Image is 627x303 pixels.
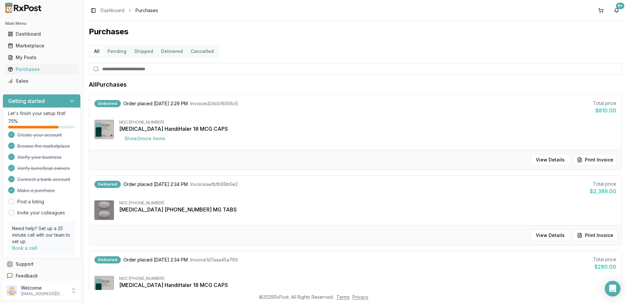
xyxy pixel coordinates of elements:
span: Order placed [DATE] 2:34 PM [123,257,188,263]
button: 9+ [611,5,622,16]
span: Connect a bank account [17,176,70,183]
div: NDC: [PHONE_NUMBER] [119,200,616,206]
button: Delivered [157,46,187,57]
div: Total price [590,181,616,187]
button: Shipped [130,46,157,57]
p: Let's finish your setup first! [8,110,75,117]
span: Browse the marketplace [17,143,70,149]
div: Sales [8,78,75,84]
span: Order placed [DATE] 2:34 PM [123,181,188,188]
a: Privacy [352,294,368,300]
h2: Main Menu [5,21,78,26]
button: Sales [3,76,81,86]
a: Dashboard [5,28,78,40]
h1: Purchases [89,26,622,37]
a: Sales [5,75,78,87]
div: My Posts [8,54,75,61]
button: Marketplace [3,41,81,51]
button: Show2more items [119,133,170,144]
span: Invoice aefbfb99b5e2 [190,181,238,188]
a: Book a call [12,245,37,251]
span: Feedback [16,273,38,279]
a: Terms [336,294,350,300]
p: Welcome [21,285,66,291]
button: My Posts [3,52,81,63]
span: Invoice d2dcb16556c5 [190,100,238,107]
div: [MEDICAL_DATA] HandiHaler 18 MCG CAPS [119,281,616,289]
a: Post a listing [17,198,44,205]
button: Cancelled [187,46,218,57]
img: RxPost Logo [3,3,44,13]
span: Verify beneficial owners [17,165,70,172]
span: 75 % [8,118,18,125]
div: NDC: [PHONE_NUMBER] [119,276,616,281]
img: Spiriva HandiHaler 18 MCG CAPS [94,120,114,139]
button: View Details [530,154,570,166]
div: Open Intercom Messenger [605,281,620,296]
div: $2,389.00 [590,187,616,195]
button: View Details [530,229,570,241]
div: Marketplace [8,42,75,49]
div: Total price [593,256,616,263]
img: Spiriva HandiHaler 18 MCG CAPS [94,276,114,295]
p: [EMAIL_ADDRESS][DOMAIN_NAME] [21,291,66,296]
a: Invite your colleagues [17,210,65,216]
a: Purchases [5,63,78,75]
div: $280.00 [593,263,616,271]
button: Pending [104,46,130,57]
a: My Posts [5,52,78,63]
span: Make a purchase [17,187,55,194]
div: Delivered [94,181,121,188]
span: Verify your business [17,154,61,160]
button: Support [3,258,81,270]
button: All [90,46,104,57]
button: Dashboard [3,29,81,39]
h3: Getting started [8,97,45,105]
div: 9+ [616,3,624,9]
div: Total price [593,100,616,107]
a: Dashboard [101,7,124,14]
img: Triumeq 600-50-300 MG TABS [94,200,114,220]
img: User avatar [7,285,17,296]
span: Order placed [DATE] 2:29 PM [123,100,188,107]
nav: breadcrumb [101,7,158,14]
div: Delivered [94,100,121,107]
button: Purchases [3,64,81,75]
div: Delivered [94,256,121,263]
span: Invoice 1d7aaa45a760 [190,257,238,263]
h1: All Purchases [89,80,127,89]
button: Print Invoice [573,154,618,166]
p: Need help? Set up a 25 minute call with our team to set up. [12,225,71,245]
div: [MEDICAL_DATA] HandiHaler 18 MCG CAPS [119,125,616,133]
div: Purchases [8,66,75,73]
div: Dashboard [8,31,75,37]
span: Purchases [136,7,158,14]
button: Print Invoice [573,229,618,241]
div: $810.00 [593,107,616,114]
div: NDC: [PHONE_NUMBER] [119,120,616,125]
span: Create your account [17,132,62,138]
button: Feedback [3,270,81,282]
a: Marketplace [5,40,78,52]
div: [MEDICAL_DATA] [PHONE_NUMBER] MG TABS [119,206,616,213]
